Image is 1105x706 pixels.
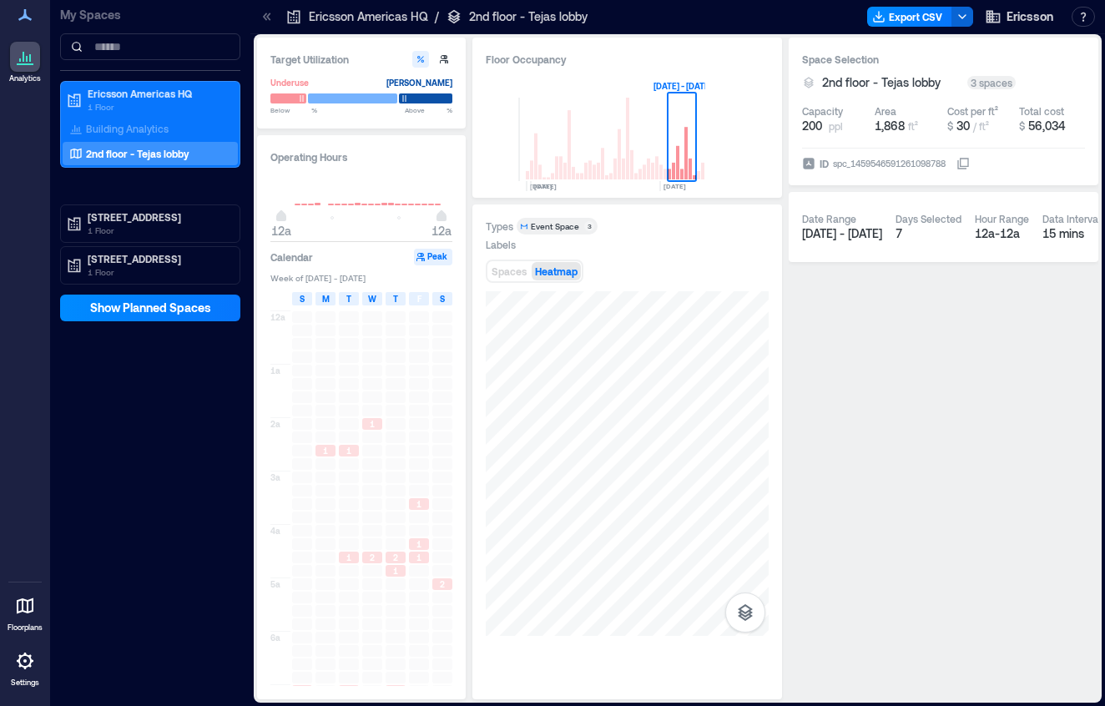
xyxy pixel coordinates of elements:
[896,225,961,242] div: 7
[802,226,882,240] span: [DATE] - [DATE]
[368,292,376,305] span: W
[270,74,309,91] div: Underuse
[440,578,445,590] span: 2
[532,262,581,280] button: Heatmap
[584,221,594,231] div: 3
[88,252,228,265] p: [STREET_ADDRESS]
[9,73,41,83] p: Analytics
[530,182,552,190] text: [DATE]
[829,119,843,133] span: ppl
[802,118,822,134] span: 200
[393,685,398,697] span: 1
[469,8,588,25] p: 2nd floor - Tejas lobby
[3,586,48,638] a: Floorplans
[86,147,189,160] p: 2nd floor - Tejas lobby
[270,418,280,430] span: 2a
[1042,225,1101,242] div: 15 mins
[60,295,240,321] button: Show Planned Spaces
[8,623,43,633] p: Floorplans
[802,212,856,225] div: Date Range
[370,552,375,563] span: 2
[908,120,918,132] span: ft²
[416,538,421,550] span: 1
[486,219,513,233] div: Types
[346,292,351,305] span: T
[1019,104,1064,118] div: Total cost
[947,104,998,118] div: Cost per ft²
[975,225,1029,242] div: 12a - 12a
[270,149,452,165] h3: Operating Hours
[270,365,280,376] span: 1a
[956,157,970,170] button: IDspc_1459546591261098788
[88,224,228,237] p: 1 Floor
[417,292,421,305] span: F
[486,51,769,68] div: Floor Occupancy
[664,182,686,190] text: [DATE]
[88,210,228,224] p: [STREET_ADDRESS]
[973,120,989,132] span: / ft²
[60,7,240,23] p: My Spaces
[802,118,868,134] button: 200 ppl
[90,300,211,316] span: Show Planned Spaces
[956,119,970,133] span: 30
[88,87,228,100] p: Ericsson Americas HQ
[822,74,961,91] button: 2nd floor - Tejas lobby
[393,292,398,305] span: T
[1007,8,1053,25] span: Ericsson
[270,632,280,643] span: 6a
[1042,212,1101,225] div: Data Interval
[531,220,579,232] div: Event Space
[270,472,280,483] span: 3a
[488,262,530,280] button: Spaces
[270,51,452,68] h3: Target Utilization
[980,3,1058,30] button: Ericsson
[486,238,516,251] div: Labels
[867,7,952,27] button: Export CSV
[4,37,46,88] a: Analytics
[896,212,961,225] div: Days Selected
[346,445,351,456] span: 1
[270,685,280,697] span: 7a
[88,265,228,279] p: 1 Floor
[346,685,351,697] span: 1
[802,104,843,118] div: Capacity
[535,265,578,277] span: Heatmap
[1019,120,1025,132] span: $
[820,155,829,172] span: ID
[416,552,421,563] span: 1
[86,122,169,135] p: Building Analytics
[322,292,330,305] span: M
[271,224,291,238] span: 12a
[88,100,228,113] p: 1 Floor
[822,74,941,91] span: 2nd floor - Tejas lobby
[414,249,452,265] button: Peak
[11,678,39,688] p: Settings
[875,119,905,133] span: 1,868
[947,118,1013,134] button: $ 30 / ft²
[393,552,398,563] span: 2
[416,498,421,510] span: 1
[5,641,45,693] a: Settings
[875,104,896,118] div: Area
[393,565,398,577] span: 1
[270,311,285,323] span: 12a
[300,292,305,305] span: S
[270,272,452,284] span: Week of [DATE] - [DATE]
[300,685,305,697] span: 1
[270,105,317,115] span: Below %
[831,155,947,172] div: spc_1459546591261098788
[947,120,953,132] span: $
[270,525,280,537] span: 4a
[270,249,313,265] h3: Calendar
[270,578,280,590] span: 5a
[802,51,1085,68] h3: Space Selection
[405,105,452,115] span: Above %
[323,445,328,456] span: 1
[534,182,557,190] text: [DATE]
[492,265,527,277] span: Spaces
[386,74,452,91] div: [PERSON_NAME]
[1028,119,1066,133] span: 56,034
[370,418,375,430] span: 1
[967,76,1016,89] div: 3 spaces
[440,292,445,305] span: S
